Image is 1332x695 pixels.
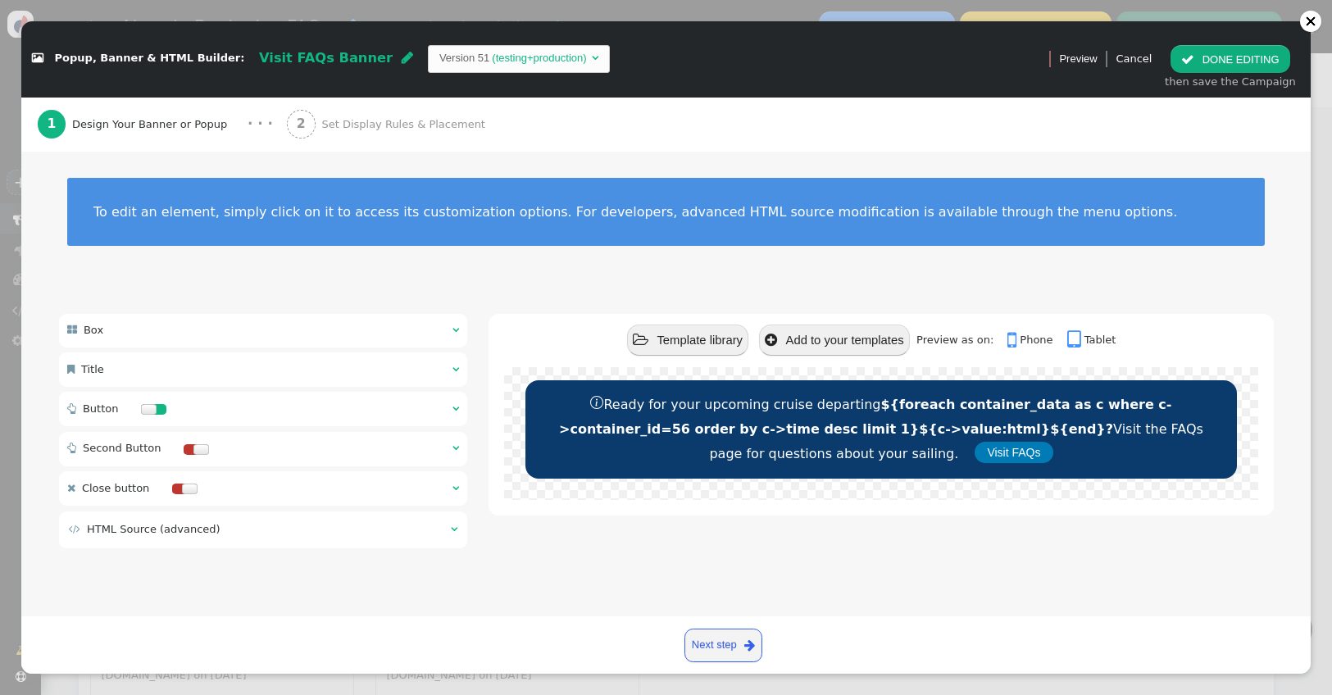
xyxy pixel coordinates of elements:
[67,443,76,453] span: 
[1165,74,1296,90] div: then save the Campaign
[1059,51,1097,67] span: Preview
[72,116,234,133] span: Design Your Banner or Popup
[1059,45,1097,73] a: Preview
[47,116,56,131] b: 1
[744,636,755,655] span: 
[452,403,459,414] span: 
[765,333,777,347] span: 
[67,364,75,375] span: 
[633,333,648,347] span: 
[916,334,1004,346] span: Preview as on:
[759,325,910,357] button: Add to your templates
[451,524,457,534] span: 
[321,116,491,133] span: Set Display Rules & Placement
[81,363,104,375] span: Title
[82,482,149,494] span: Close button
[84,324,103,336] span: Box
[83,442,161,454] span: Second Button
[259,50,393,66] span: Visit FAQs Banner
[55,52,245,65] span: Popup, Banner & HTML Builder:
[592,52,598,63] span: 
[38,98,287,152] a: 1 Design Your Banner or Popup · · ·
[87,523,220,535] span: HTML Source (advanced)
[1116,52,1152,65] a: Cancel
[452,483,459,493] span: 
[67,483,75,493] span: 
[67,325,77,335] span: 
[67,403,76,414] span: 
[627,325,748,357] button: Template library
[1007,329,1020,351] span: 
[248,114,273,134] div: · · ·
[439,50,489,66] td: Version 51
[402,51,413,64] span: 
[559,397,1203,461] font: Ready for your upcoming cruise departing Visit the FAQs page for questions about your sailing.
[93,204,1239,220] div: To edit an element, simply click on it to access its customization options. For developers, advan...
[452,325,459,335] span: 
[1171,45,1289,73] button: DONE EDITING
[1007,334,1063,346] a: Phone
[1067,334,1116,346] a: Tablet
[69,524,80,534] span: 
[489,50,589,66] td: (testing+production)
[452,443,459,453] span: 
[559,397,1171,437] strong: ${foreach container_data as c where c->container_id=56 order by c->time desc limit 1}${c->value:h...
[975,442,1052,463] a: Visit FAQs
[684,629,762,662] a: Next step
[1181,53,1194,66] span: 
[1067,329,1084,351] span: 
[297,116,306,131] b: 2
[83,402,119,415] span: Button
[987,446,1040,459] class: Visit FAQs
[287,98,520,152] a: 2 Set Display Rules & Placement
[32,53,43,64] span: 
[452,364,459,375] span: 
